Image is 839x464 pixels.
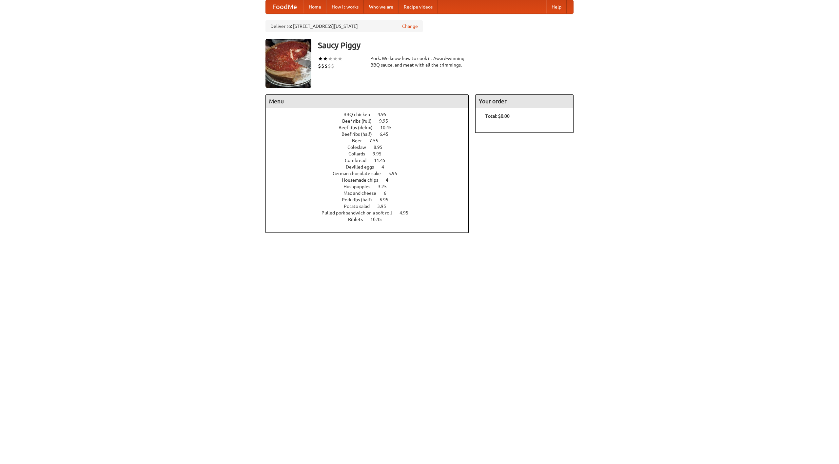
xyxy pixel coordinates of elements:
li: ★ [338,55,342,62]
span: Beef ribs (full) [342,118,378,124]
span: 3.25 [378,184,393,189]
span: Potato salad [344,204,376,209]
span: Coleslaw [347,145,373,150]
span: Beer [352,138,368,143]
span: 5.95 [388,171,404,176]
span: Pulled pork sandwich on a soft roll [322,210,399,215]
a: FoodMe [266,0,303,13]
span: 6 [384,191,393,196]
a: Cornbread 11.45 [345,158,398,163]
span: Beef ribs (half) [341,131,379,137]
span: 6.95 [380,197,395,202]
span: 4.95 [378,112,393,117]
a: Recipe videos [399,0,438,13]
span: Cornbread [345,158,373,163]
a: Beer 7.55 [352,138,390,143]
span: 10.45 [380,125,398,130]
span: 4 [381,164,391,170]
a: Housemade chips 4 [342,177,400,183]
a: Beef ribs (full) 9.95 [342,118,400,124]
h4: Your order [476,95,573,108]
span: 9.95 [373,151,388,156]
a: Beef ribs (delux) 10.45 [339,125,404,130]
span: 3.95 [377,204,393,209]
h3: Saucy Piggy [318,39,574,52]
span: 8.95 [374,145,389,150]
span: Devilled eggs [346,164,380,170]
li: $ [328,62,331,70]
li: ★ [333,55,338,62]
a: German chocolate cake 5.95 [333,171,409,176]
a: Help [546,0,567,13]
img: angular.jpg [265,39,311,88]
h4: Menu [266,95,468,108]
span: 4 [386,177,395,183]
div: Deliver to: [STREET_ADDRESS][US_STATE] [265,20,423,32]
span: 7.55 [369,138,385,143]
span: 10.45 [370,217,388,222]
li: $ [318,62,321,70]
li: $ [324,62,328,70]
div: Pork. We know how to cook it. Award-winning BBQ sauce, and meat with all the trimmings. [370,55,469,68]
span: 11.45 [374,158,392,163]
a: Pulled pork sandwich on a soft roll 4.95 [322,210,420,215]
a: Hushpuppies 3.25 [343,184,399,189]
a: BBQ chicken 4.95 [343,112,399,117]
span: German chocolate cake [333,171,387,176]
span: Pork ribs (half) [342,197,379,202]
span: Riblets [348,217,369,222]
a: Pork ribs (half) 6.95 [342,197,400,202]
b: Total: $0.00 [485,113,510,119]
a: Potato salad 3.95 [344,204,398,209]
span: Beef ribs (delux) [339,125,379,130]
a: How it works [326,0,364,13]
span: 9.95 [379,118,395,124]
a: Riblets 10.45 [348,217,394,222]
li: ★ [323,55,328,62]
span: Hushpuppies [343,184,377,189]
li: ★ [328,55,333,62]
a: Coleslaw 8.95 [347,145,395,150]
a: Devilled eggs 4 [346,164,396,170]
span: BBQ chicken [343,112,377,117]
a: Beef ribs (half) 6.45 [341,131,400,137]
li: ★ [318,55,323,62]
span: 4.95 [400,210,415,215]
span: 6.45 [380,131,395,137]
span: Housemade chips [342,177,385,183]
span: Collards [348,151,372,156]
a: Mac and cheese 6 [343,191,399,196]
a: Who we are [364,0,399,13]
span: Mac and cheese [343,191,383,196]
a: Home [303,0,326,13]
li: $ [331,62,334,70]
a: Collards 9.95 [348,151,394,156]
li: $ [321,62,324,70]
a: Change [402,23,418,30]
